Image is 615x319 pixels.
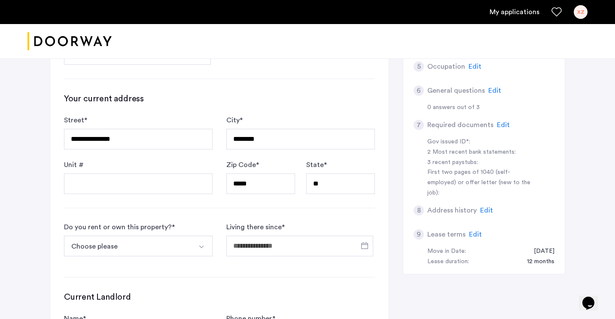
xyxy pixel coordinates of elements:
[427,229,466,240] h5: Lease terms
[480,207,493,214] span: Edit
[551,7,562,17] a: Favorites
[427,257,469,267] div: Lease duration:
[226,160,259,170] label: Zip Code *
[414,229,424,240] div: 9
[469,63,481,70] span: Edit
[427,137,536,147] div: Gov issued ID*:
[427,120,493,130] h5: Required documents
[469,231,482,238] span: Edit
[64,115,87,125] label: Street *
[574,5,588,19] div: XZ
[226,115,243,125] label: City *
[579,285,606,310] iframe: chat widget
[414,61,424,72] div: 5
[518,257,554,267] div: 12 months
[427,61,465,72] h5: Occupation
[488,87,501,94] span: Edit
[497,122,510,128] span: Edit
[192,236,213,256] button: Select option
[306,160,327,170] label: State *
[427,167,536,198] div: First two pages of 1040 (self-employed) or offer letter (new to the job):
[64,160,84,170] label: Unit #
[27,25,112,58] img: logo
[427,147,536,158] div: 2 Most recent bank statements:
[427,158,536,168] div: 3 recent paystubs:
[359,240,370,251] button: Open calendar
[64,222,175,232] div: Do you rent or own this property? *
[64,291,375,303] h3: Current Landlord
[64,93,375,105] h3: Your current address
[197,49,207,59] button: Open calendar
[427,85,485,96] h5: General questions
[414,205,424,216] div: 8
[414,85,424,96] div: 6
[427,103,554,113] div: 0 answers out of 3
[27,25,112,58] a: Cazamio logo
[427,246,466,257] div: Move in Date:
[414,120,424,130] div: 7
[490,7,539,17] a: My application
[198,243,205,250] img: arrow
[64,236,192,256] button: Select option
[427,205,477,216] h5: Address history
[525,246,554,257] div: 10/08/2025
[226,222,285,232] label: Living there since *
